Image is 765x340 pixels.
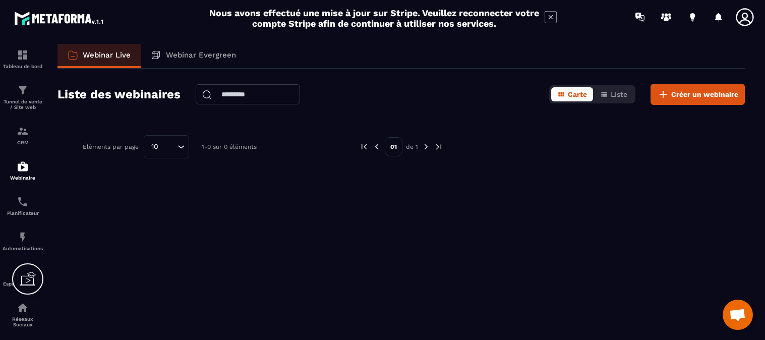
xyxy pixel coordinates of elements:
p: Espace membre [3,281,43,287]
p: 1-0 sur 0 éléments [202,143,257,150]
p: Éléments par page [83,143,139,150]
span: 10 [148,141,162,152]
img: automations [17,231,29,243]
p: Tunnel de vente / Site web [3,99,43,110]
p: Automatisations [3,246,43,251]
img: logo [14,9,105,27]
p: Webinar Live [83,50,131,60]
button: Carte [551,87,593,101]
p: CRM [3,140,43,145]
button: Créer un webinaire [651,84,745,105]
a: automationsautomationsWebinaire [3,153,43,188]
div: Search for option [144,135,189,158]
p: Tableau de bord [3,64,43,69]
img: automations [17,160,29,173]
a: Open chat [723,300,753,330]
img: next [434,142,443,151]
img: next [422,142,431,151]
img: formation [17,49,29,61]
p: Planificateur [3,210,43,216]
span: Carte [568,90,587,98]
p: Réseaux Sociaux [3,316,43,327]
img: prev [360,142,369,151]
a: Webinar Live [57,44,141,68]
a: formationformationTableau de bord [3,41,43,77]
a: formationformationCRM [3,118,43,153]
span: Liste [611,90,627,98]
span: Créer un webinaire [671,89,738,99]
input: Search for option [162,141,175,152]
img: prev [372,142,381,151]
p: Webinar Evergreen [166,50,236,60]
h2: Liste des webinaires [57,84,181,104]
img: social-network [17,302,29,314]
button: Liste [594,87,633,101]
a: automationsautomationsEspace membre [3,259,43,294]
img: formation [17,125,29,137]
a: social-networksocial-networkRéseaux Sociaux [3,294,43,335]
p: Webinaire [3,175,43,181]
p: 01 [385,137,402,156]
h2: Nous avons effectué une mise à jour sur Stripe. Veuillez reconnecter votre compte Stripe afin de ... [209,8,540,29]
img: formation [17,84,29,96]
a: automationsautomationsAutomatisations [3,223,43,259]
a: formationformationTunnel de vente / Site web [3,77,43,118]
p: de 1 [406,143,418,151]
img: scheduler [17,196,29,208]
a: schedulerschedulerPlanificateur [3,188,43,223]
